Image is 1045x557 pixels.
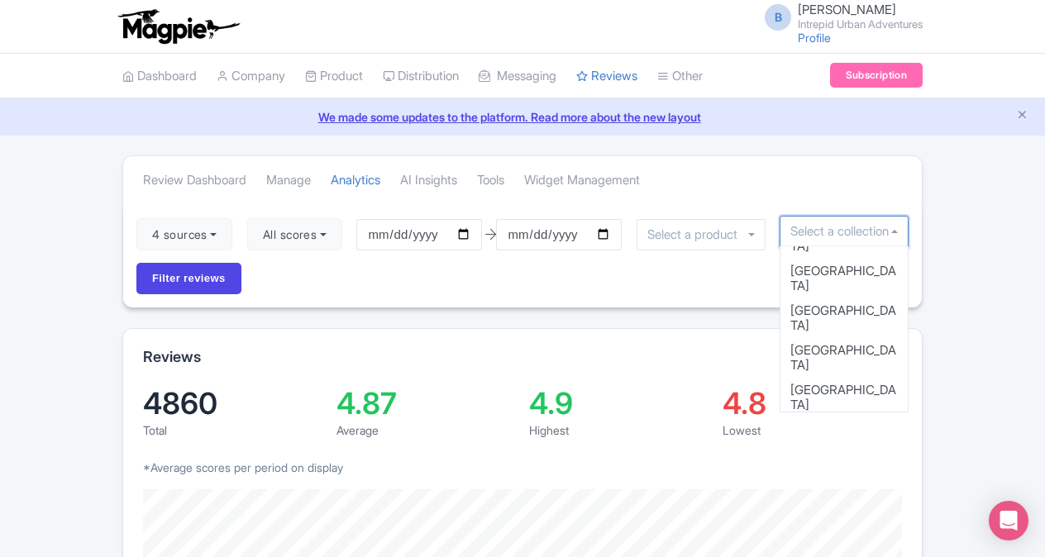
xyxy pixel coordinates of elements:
[723,421,903,439] div: Lowest
[143,459,902,476] p: *Average scores per period on display
[10,108,1035,126] a: We made some updates to the platform. Read more about the new layout
[830,63,923,88] a: Subscription
[136,218,232,251] button: 4 sources
[136,263,241,294] input: Filter reviews
[383,54,459,99] a: Distribution
[143,158,246,203] a: Review Dashboard
[790,224,898,239] input: Select a collection
[479,54,556,99] a: Messaging
[1016,107,1028,126] button: Close announcement
[217,54,285,99] a: Company
[524,158,640,203] a: Widget Management
[122,54,197,99] a: Dashboard
[989,501,1028,540] div: Open Intercom Messenger
[755,3,923,30] a: B [PERSON_NAME] Intrepid Urban Adventures
[247,218,342,251] button: All scores
[529,421,709,439] div: Highest
[647,227,747,242] input: Select a product
[400,158,457,203] a: AI Insights
[143,421,323,439] div: Total
[336,388,517,418] div: 4.87
[657,54,703,99] a: Other
[331,158,380,203] a: Analytics
[477,158,504,203] a: Tools
[780,259,908,298] div: [GEOGRAPHIC_DATA]
[305,54,363,99] a: Product
[780,378,908,417] div: [GEOGRAPHIC_DATA]
[765,4,791,31] span: B
[780,298,908,338] div: [GEOGRAPHIC_DATA]
[798,31,831,45] a: Profile
[266,158,311,203] a: Manage
[529,388,709,418] div: 4.9
[143,349,201,365] h2: Reviews
[143,388,323,418] div: 4860
[336,421,517,439] div: Average
[798,19,923,30] small: Intrepid Urban Adventures
[114,8,242,45] img: logo-ab69f6fb50320c5b225c76a69d11143b.png
[723,388,903,418] div: 4.8
[798,2,896,17] span: [PERSON_NAME]
[780,338,908,378] div: [GEOGRAPHIC_DATA]
[576,54,637,99] a: Reviews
